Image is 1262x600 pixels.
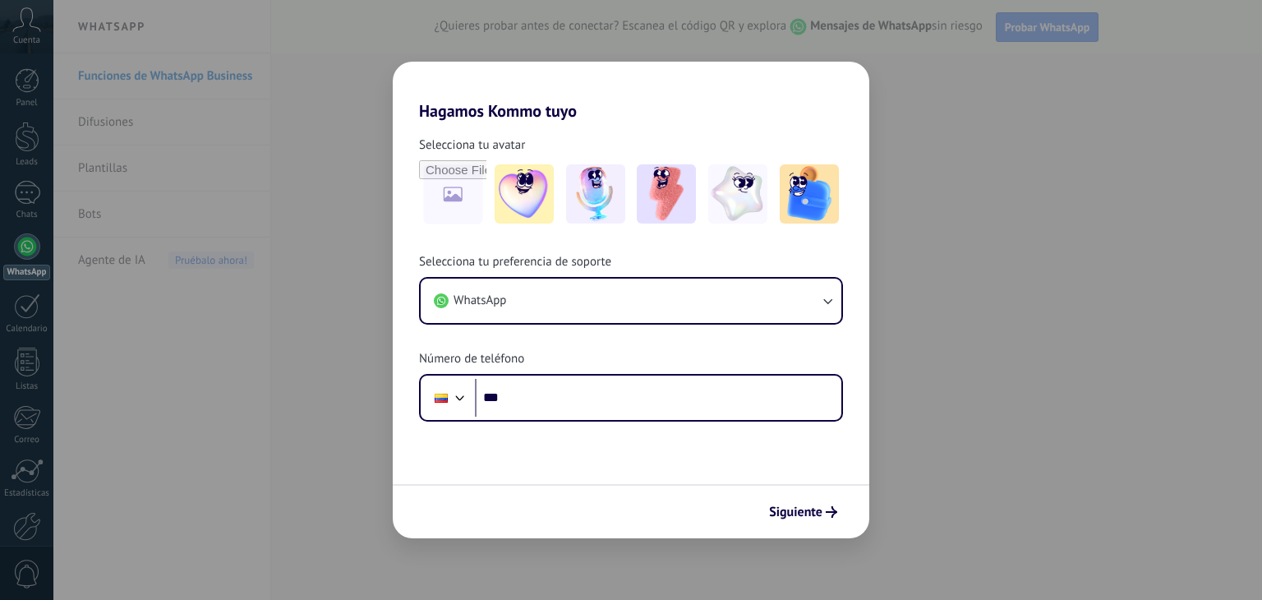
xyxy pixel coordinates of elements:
img: -4.jpeg [708,164,767,224]
img: -1.jpeg [495,164,554,224]
span: WhatsApp [454,293,506,309]
button: Siguiente [762,498,845,526]
span: Número de teléfono [419,351,524,367]
h2: Hagamos Kommo tuyo [393,62,869,121]
span: Selecciona tu preferencia de soporte [419,254,611,270]
span: Siguiente [769,506,822,518]
img: -2.jpeg [566,164,625,224]
button: WhatsApp [421,279,841,323]
img: -5.jpeg [780,164,839,224]
img: -3.jpeg [637,164,696,224]
div: Colombia: + 57 [426,381,457,415]
span: Selecciona tu avatar [419,137,525,154]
